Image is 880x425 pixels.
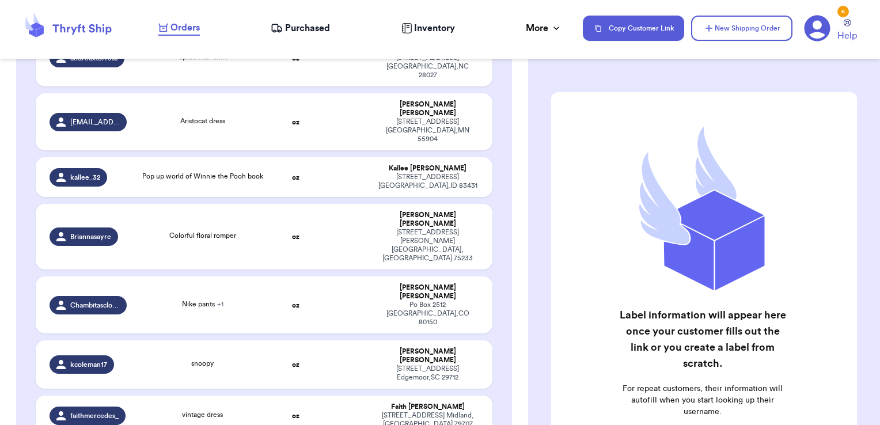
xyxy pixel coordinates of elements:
strong: oz [292,233,299,240]
span: Briannasayre [70,232,111,241]
div: [PERSON_NAME] [PERSON_NAME] [377,283,479,301]
span: Pop up world of Winnie the Pooh book [142,173,263,180]
a: Orders [158,21,200,36]
span: Help [837,29,857,43]
span: Spiderman shirt [179,54,227,60]
strong: oz [292,302,299,309]
strong: oz [292,361,299,368]
p: For repeat customers, their information will autofill when you start looking up their username. [617,383,788,418]
a: Help [837,19,857,43]
div: Po Box 2512 [GEOGRAPHIC_DATA] , CO 80150 [377,301,479,327]
span: Colorful floral romper [169,232,236,239]
span: faithmercedes_ [70,411,119,420]
h2: Label information will appear here once your customer fills out the link or you create a label fr... [617,307,788,371]
div: [STREET_ADDRESS][PERSON_NAME] [GEOGRAPHIC_DATA] , [GEOGRAPHIC_DATA] 75233 [377,228,479,263]
span: Aristocat dress [180,117,225,124]
button: Copy Customer Link [583,16,684,41]
button: New Shipping Order [691,16,792,41]
strong: oz [292,55,299,62]
div: [STREET_ADDRESS] [GEOGRAPHIC_DATA] , MN 55904 [377,117,479,143]
span: kcoleman17 [70,360,107,369]
span: Purchased [285,21,330,35]
strong: oz [292,174,299,181]
div: [STREET_ADDRESS] [GEOGRAPHIC_DATA] , NC 28027 [377,54,479,79]
div: [PERSON_NAME] [PERSON_NAME] [377,347,479,365]
span: Orders [170,21,200,35]
div: [STREET_ADDRESS] [GEOGRAPHIC_DATA] , ID 83431 [377,173,479,190]
div: Kallee [PERSON_NAME] [377,164,479,173]
div: 6 [837,6,849,17]
span: + 1 [217,301,223,308]
span: Chambitascloset [70,301,120,310]
span: [EMAIL_ADDRESS][DOMAIN_NAME] [70,117,120,127]
a: Inventory [401,21,455,35]
a: 6 [804,15,830,41]
div: [STREET_ADDRESS] Edgemoor , SC 29712 [377,365,479,382]
a: Purchased [271,21,330,35]
div: Faith [PERSON_NAME] [377,403,479,411]
span: Inventory [414,21,455,35]
div: More [526,21,562,35]
span: kallee_32 [70,173,100,182]
span: Nike pants [182,301,223,308]
span: vintage dress [182,411,223,418]
div: [PERSON_NAME] [PERSON_NAME] [377,211,479,228]
strong: oz [292,412,299,419]
strong: oz [292,119,299,126]
div: [PERSON_NAME] [PERSON_NAME] [377,100,479,117]
span: snoopy [191,360,214,367]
